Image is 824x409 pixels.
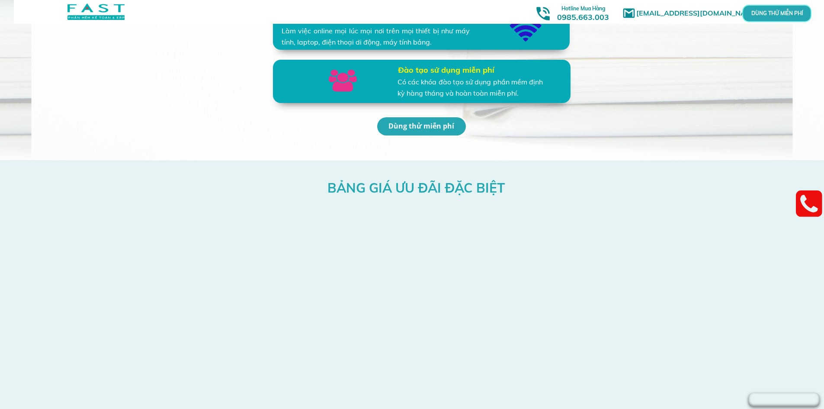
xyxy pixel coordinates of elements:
h3: BẢNG GIÁ ƯU ĐÃI ĐẶC BIỆT [276,177,557,198]
p: DÙNG THỬ MIỄN PHÍ [741,5,812,22]
p: Dùng thử miễn phí [374,117,470,136]
div: Làm việc online mọi lúc mọi nơi trên mọi thiết bị như máy tính, laptop, điện thoại di động, máy t... [282,26,470,48]
h3: 0985.663.003 [548,3,619,22]
h1: [EMAIL_ADDRESS][DOMAIN_NAME] [636,8,764,19]
span: Hotline Mua Hàng [561,5,605,12]
h3: Đào tạo sử dụng miễn phí [398,64,498,77]
div: Có các khóa đào tạo sử dụng phần mềm định kỳ hàng tháng và hoàn toàn miễn phí. [398,77,543,99]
